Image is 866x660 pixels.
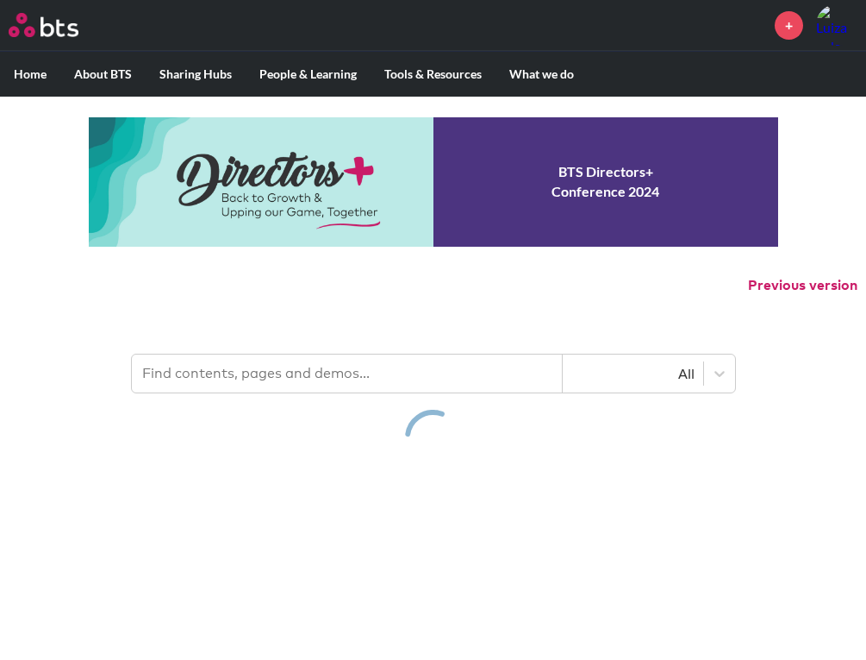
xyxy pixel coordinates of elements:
button: Previous version [748,276,857,295]
a: Conference 2024 [89,117,778,247]
div: All [571,364,695,383]
label: About BTS [60,52,146,97]
img: Luiza Falcao [816,4,857,46]
a: Profile [816,4,857,46]
a: Go home [9,13,110,37]
label: People & Learning [246,52,371,97]
img: BTS Logo [9,13,78,37]
a: + [775,11,803,40]
input: Find contents, pages and demos... [132,355,563,393]
label: Tools & Resources [371,52,495,97]
label: What we do [495,52,588,97]
label: Sharing Hubs [146,52,246,97]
